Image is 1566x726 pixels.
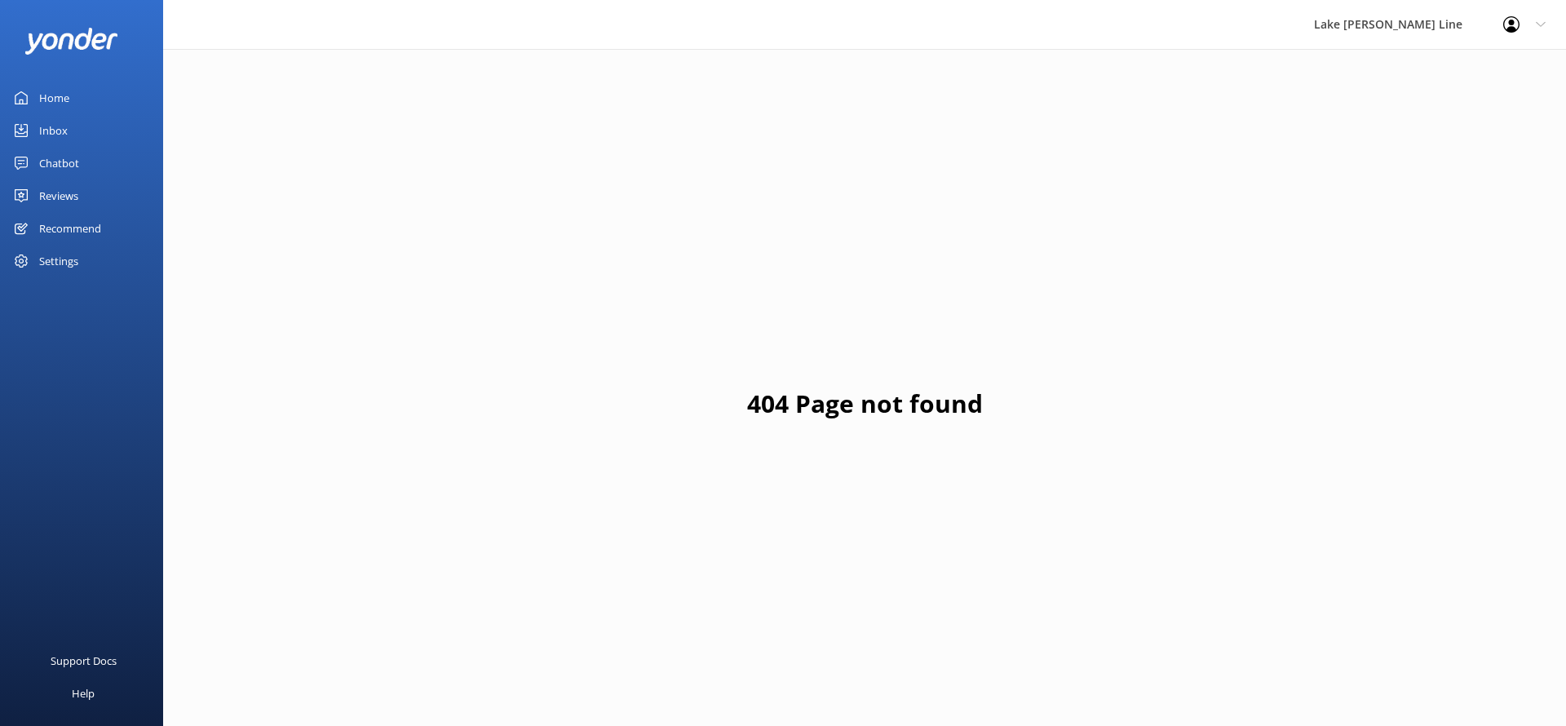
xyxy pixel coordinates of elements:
[39,147,79,179] div: Chatbot
[39,114,68,147] div: Inbox
[24,28,118,55] img: yonder-white-logo.png
[51,644,117,677] div: Support Docs
[72,677,95,710] div: Help
[747,384,983,423] h1: 404 Page not found
[39,82,69,114] div: Home
[39,245,78,277] div: Settings
[39,212,101,245] div: Recommend
[39,179,78,212] div: Reviews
